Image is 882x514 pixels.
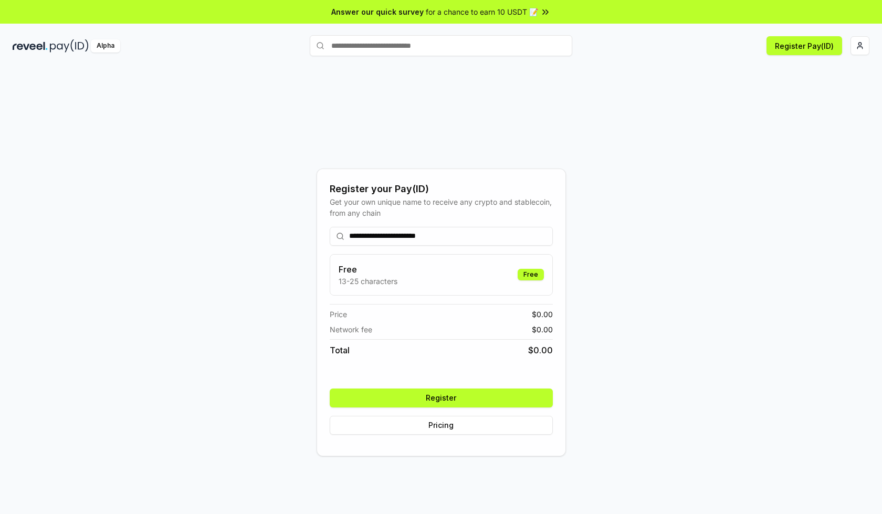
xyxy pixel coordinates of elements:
div: Alpha [91,39,120,53]
span: Answer our quick survey [331,6,424,17]
div: Register your Pay(ID) [330,182,553,196]
span: $ 0.00 [532,324,553,335]
span: $ 0.00 [532,309,553,320]
button: Pricing [330,416,553,435]
img: reveel_dark [13,39,48,53]
span: Network fee [330,324,372,335]
span: $ 0.00 [528,344,553,356]
span: Price [330,309,347,320]
img: pay_id [50,39,89,53]
p: 13-25 characters [339,276,397,287]
div: Get your own unique name to receive any crypto and stablecoin, from any chain [330,196,553,218]
h3: Free [339,263,397,276]
div: Free [518,269,544,280]
span: Total [330,344,350,356]
span: for a chance to earn 10 USDT 📝 [426,6,538,17]
button: Register Pay(ID) [766,36,842,55]
button: Register [330,389,553,407]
